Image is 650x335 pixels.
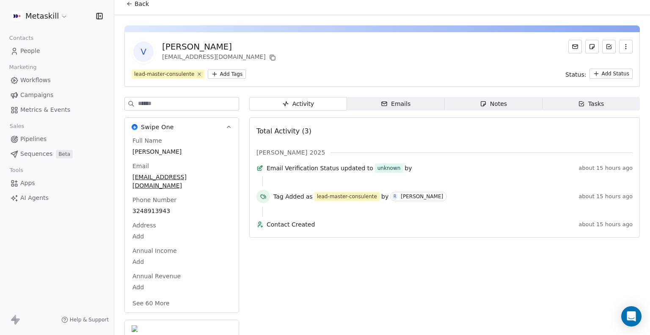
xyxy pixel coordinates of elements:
[7,176,107,190] a: Apps
[578,221,633,228] span: about 15 hours ago
[141,123,174,131] span: Swipe One
[20,105,70,114] span: Metrics & Events
[7,88,107,102] a: Campaigns
[208,69,246,79] button: Add Tags
[132,207,231,215] span: 3248913943
[131,221,158,230] span: Address
[70,316,109,323] span: Help & Support
[565,70,586,79] span: Status:
[621,306,642,327] div: Open Intercom Messenger
[56,150,73,158] span: Beta
[480,100,507,108] div: Notes
[162,41,278,53] div: [PERSON_NAME]
[267,220,575,229] span: Contact Created
[273,192,304,201] span: Tag Added
[377,164,401,172] div: unknown
[394,193,397,200] div: R
[7,73,107,87] a: Workflows
[317,193,377,200] div: lead-master-consulente
[127,296,175,311] button: See 60 More
[578,193,633,200] span: about 15 hours ago
[20,76,51,85] span: Workflows
[381,100,410,108] div: Emails
[589,69,633,79] button: Add Status
[256,127,311,135] span: Total Activity (3)
[6,164,27,177] span: Tools
[162,53,278,63] div: [EMAIL_ADDRESS][DOMAIN_NAME]
[7,191,107,205] a: AI Agents
[25,11,59,22] span: Metaskill
[132,232,231,241] span: Add
[20,194,49,202] span: AI Agents
[20,135,47,144] span: Pipelines
[306,192,313,201] span: as
[131,196,178,204] span: Phone Number
[132,283,231,291] span: Add
[12,11,22,21] img: AVATAR%20METASKILL%20-%20Colori%20Positivo.png
[131,162,151,170] span: Email
[125,118,239,136] button: Swipe OneSwipe One
[6,61,40,74] span: Marketing
[131,246,179,255] span: Annual Income
[7,147,107,161] a: SequencesBeta
[131,136,164,145] span: Full Name
[578,165,633,172] span: about 15 hours ago
[10,9,69,23] button: Metaskill
[20,91,53,100] span: Campaigns
[401,194,443,199] div: [PERSON_NAME]
[20,47,40,55] span: People
[7,103,107,117] a: Metrics & Events
[6,32,37,44] span: Contacts
[61,316,109,323] a: Help & Support
[132,147,231,156] span: [PERSON_NAME]
[341,164,373,172] span: updated to
[578,100,604,108] div: Tasks
[7,44,107,58] a: People
[134,70,194,78] div: lead-master-consulente
[267,164,339,172] span: Email Verification Status
[132,257,231,266] span: Add
[381,192,388,201] span: by
[133,42,154,62] span: V
[7,132,107,146] a: Pipelines
[132,124,138,130] img: Swipe One
[20,179,35,188] span: Apps
[6,120,28,133] span: Sales
[131,272,182,280] span: Annual Revenue
[20,150,52,158] span: Sequences
[125,136,239,313] div: Swipe OneSwipe One
[256,148,325,157] span: [PERSON_NAME] 2025
[132,173,231,190] span: [EMAIL_ADDRESS][DOMAIN_NAME]
[405,164,412,172] span: by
